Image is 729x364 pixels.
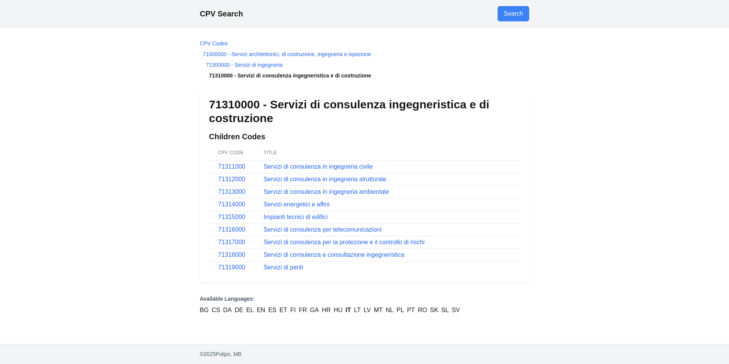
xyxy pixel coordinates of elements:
a: IT [345,306,351,315]
p: © 2025 Polipo, MB [200,350,529,358]
a: HR [322,306,331,315]
th: Title [254,145,520,161]
a: Impianti tecnici di edifici [263,214,328,220]
a: PT [407,306,415,315]
a: SV [452,306,460,315]
a: ES [268,306,276,315]
a: 71315000 [218,214,245,220]
h2: Children Codes [209,131,520,142]
a: EN [257,306,265,315]
a: RO [418,306,427,315]
a: 71319000 [218,264,245,271]
a: 71300000 - Servizi di ingegneria [206,62,283,68]
a: BG [200,306,209,315]
a: LV [364,306,371,315]
a: Servizi di consulenza per telecomunicazioni [263,226,382,233]
a: Servizi di consulenza per la protezione e il controllo di rischi [263,239,424,245]
a: Servizi di periti [263,264,303,271]
a: DE [235,306,243,315]
a: CPV Codes [200,40,228,47]
a: Servizi di consulenza in ingegneria civile [263,163,373,170]
a: 71000000 - Servizi architettonici, di costruzione, ingegneria e ispezione [203,51,371,57]
a: Servizi energetici e affini [263,201,329,208]
a: FI [290,306,295,315]
a: Servizi di consulenza in ingegneria ambientale [263,188,389,195]
p: Available Languages: [200,295,529,303]
a: Go to search [498,6,529,21]
a: SL [441,306,449,315]
a: CS [212,306,220,315]
h1: 71310000 - Servizi di consulenza ingegneristica e di costruzione [209,98,520,125]
a: SK [430,306,438,315]
a: 71313000 [218,188,245,195]
nav: Language Versions [200,295,529,315]
a: 71316000 [218,226,245,233]
a: Servizi di consulenza in ingegneria strutturale [263,176,386,182]
a: ET [279,306,287,315]
a: DA [223,306,231,315]
a: HU [334,306,342,315]
a: FR [299,306,307,315]
a: EL [246,306,254,315]
a: LT [354,306,361,315]
a: PL [397,306,404,315]
th: CPV Code [209,145,254,161]
a: 71314000 [218,201,245,208]
a: CPV Search [200,10,243,18]
li: 71310000 - Servizi di consulenza ingegneristica e di costruzione [200,72,529,79]
a: 71317000 [218,239,245,245]
nav: Breadcrumb [200,40,529,79]
a: MT [374,306,382,315]
a: 71312000 [218,176,245,182]
a: Servizi di consulenza e consultazione ingegneristica [263,251,404,258]
a: GA [310,306,319,315]
a: NL [386,306,393,315]
a: 71311000 [218,163,245,170]
a: 71318000 [218,251,245,258]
